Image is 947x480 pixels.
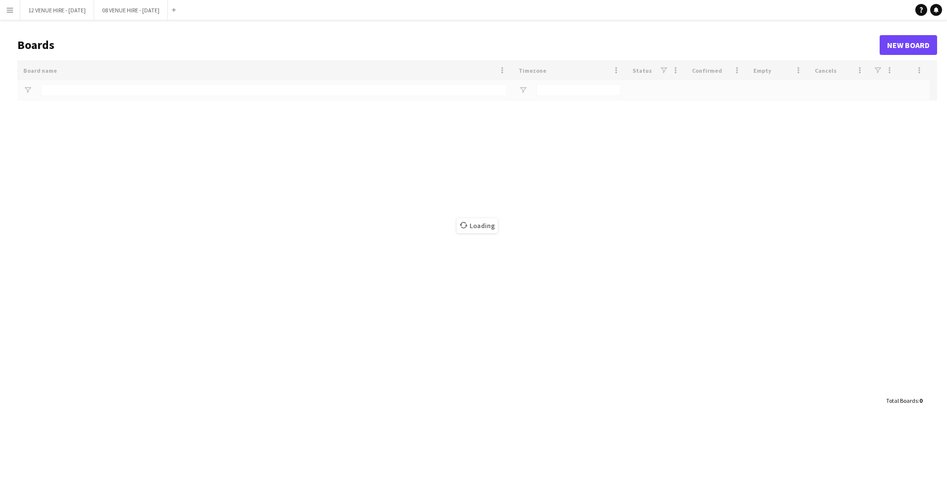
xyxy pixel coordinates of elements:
[17,38,880,52] h1: Boards
[919,397,922,404] span: 0
[880,35,937,55] a: New Board
[94,0,168,20] button: 08 VENUE HIRE - [DATE]
[886,397,918,404] span: Total Boards
[457,218,498,233] span: Loading
[20,0,94,20] button: 12 VENUE HIRE - [DATE]
[886,391,922,410] div: :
